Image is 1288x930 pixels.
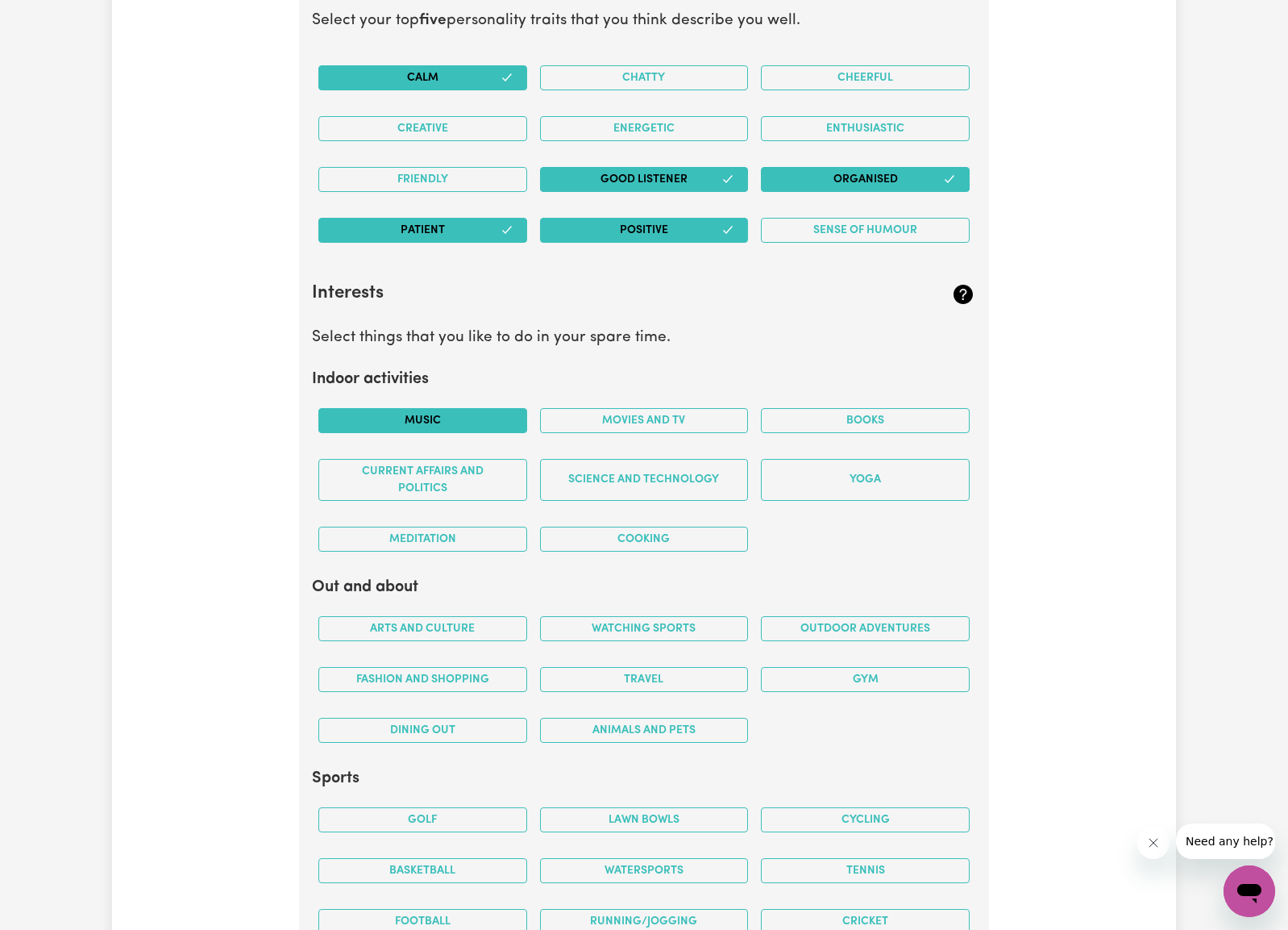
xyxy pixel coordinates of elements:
[761,459,970,501] button: Yoga
[540,616,749,641] button: Watching sports
[318,116,527,141] button: Creative
[318,408,527,433] button: Music
[312,769,976,788] h2: Sports
[318,616,527,641] button: Arts and Culture
[761,408,970,433] button: Books
[318,718,527,743] button: Dining out
[540,116,749,141] button: Energetic
[761,65,970,90] button: Cheerful
[540,218,749,243] button: Positive
[318,527,527,552] button: Meditation
[318,667,527,692] button: Fashion and shopping
[540,858,749,883] button: Watersports
[540,167,749,192] button: Good Listener
[540,408,749,433] button: Movies and TV
[540,459,749,501] button: Science and Technology
[761,218,970,243] button: Sense of Humour
[761,807,970,832] button: Cycling
[312,283,866,305] h2: Interests
[312,578,976,597] h2: Out and about
[540,527,749,552] button: Cooking
[761,667,970,692] button: Gym
[419,13,447,28] b: five
[318,858,527,883] button: Basketball
[1224,865,1275,917] iframe: Button to launch messaging window
[312,369,976,389] h2: Indoor activities
[312,10,976,33] p: Select your top personality traits that you think describe you well.
[318,65,527,90] button: Calm
[761,616,970,641] button: Outdoor adventures
[312,327,976,350] p: Select things that you like to do in your spare time.
[761,116,970,141] button: Enthusiastic
[761,858,970,883] button: Tennis
[1176,824,1275,859] iframe: Message from company
[318,167,527,192] button: Friendly
[318,218,527,243] button: Patient
[540,807,749,832] button: Lawn bowls
[761,167,970,192] button: Organised
[540,718,749,743] button: Animals and pets
[318,807,527,832] button: Golf
[540,65,749,90] button: Chatty
[540,667,749,692] button: Travel
[318,459,527,501] button: Current Affairs and Politics
[1137,827,1170,859] iframe: Close message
